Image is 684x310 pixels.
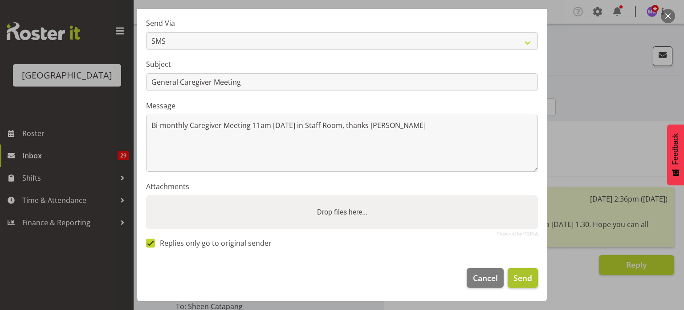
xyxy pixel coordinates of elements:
[667,124,684,185] button: Feedback - Show survey
[146,100,538,111] label: Message
[497,232,538,236] a: Powered by PQINA
[313,203,371,221] label: Drop files here...
[146,73,538,91] input: Subject
[155,239,272,248] span: Replies only go to original sender
[146,181,538,192] label: Attachments
[473,272,498,284] span: Cancel
[513,272,532,284] span: Send
[146,59,538,70] label: Subject
[146,18,538,29] label: Send Via
[508,268,538,288] button: Send
[467,268,503,288] button: Cancel
[672,133,680,165] span: Feedback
